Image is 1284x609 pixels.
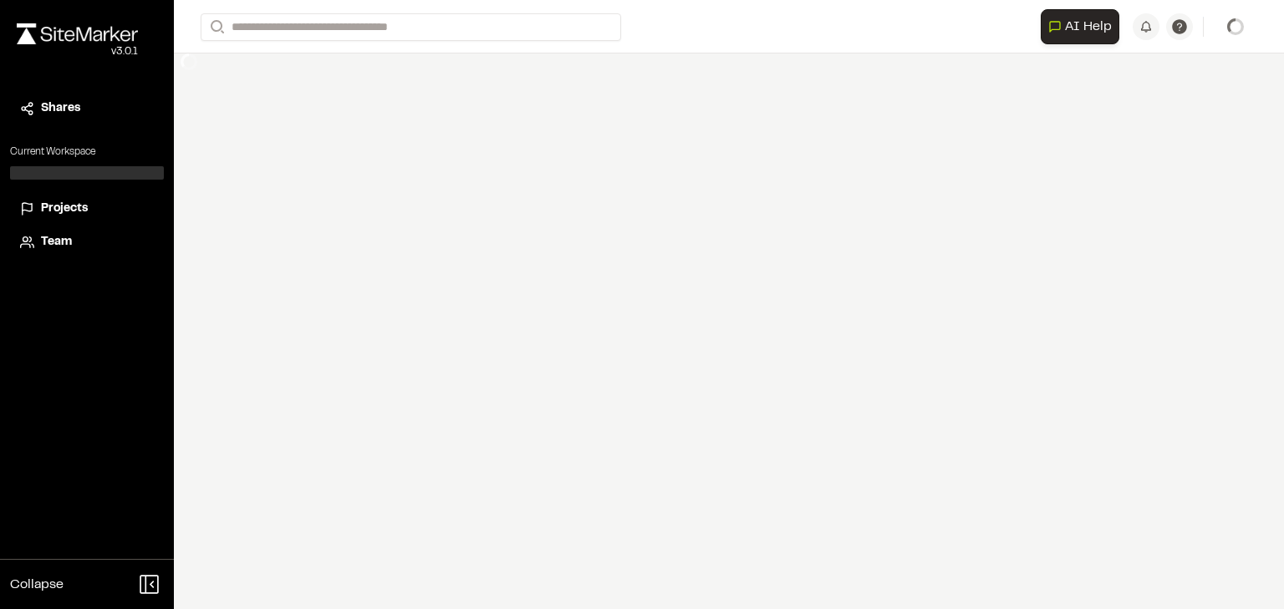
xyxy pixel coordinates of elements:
a: Projects [20,200,154,218]
a: Team [20,233,154,251]
span: Projects [41,200,88,218]
div: Open AI Assistant [1041,9,1126,44]
p: Current Workspace [10,145,164,160]
button: Search [201,13,231,41]
span: AI Help [1065,17,1112,37]
button: Open AI Assistant [1041,9,1119,44]
span: Collapse [10,575,64,595]
div: Oh geez...please don't... [17,44,138,59]
img: rebrand.png [17,23,138,44]
span: Shares [41,99,80,118]
a: Shares [20,99,154,118]
span: Team [41,233,72,251]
